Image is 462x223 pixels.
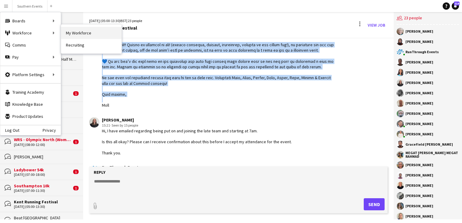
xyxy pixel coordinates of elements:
span: 1 [73,140,79,144]
div: [PERSON_NAME] [405,91,433,95]
div: [PERSON_NAME] [405,81,433,85]
div: [PERSON_NAME] [405,184,433,187]
div: [PERSON_NAME] [405,102,433,105]
div: [DATE] (05:00-13:30) [14,205,77,209]
div: Pay [0,51,61,63]
div: [PERSON_NAME] [405,173,433,177]
div: [PERSON_NAME] [405,71,433,74]
a: Privacy [43,128,61,133]
div: Ladybower 54k [14,167,72,173]
div: 23 people [397,12,459,25]
div: Southampton 10k [14,183,72,189]
div: RunThrough Events [102,165,319,170]
a: 214 [452,2,459,10]
div: Workforce [0,27,61,39]
span: 214 [454,2,460,5]
span: · Seen by 15 people [110,123,138,128]
button: Send [364,198,385,210]
div: [DATE] (05:00-13:30) | 23 people [89,18,142,24]
a: My Workforce [61,27,122,39]
div: [DATE] (08:00-12:00) [14,143,72,147]
div: [PERSON_NAME] [405,194,433,198]
div: Gracefield [PERSON_NAME] [405,143,453,146]
div: [PERSON_NAME] [405,122,433,126]
label: Reply [94,170,106,175]
div: [DATE] (07:00-11:30) [14,189,72,193]
div: [DATE] (07:00-18:00) [14,173,72,177]
span: 1 [73,91,79,96]
div: [PERSON_NAME] [405,132,433,136]
div: Hi, I have emailed regarding being put on and joining the late team and starting at 7am. Is this ... [102,128,292,156]
div: Kent Running Festival [14,199,77,205]
div: [PERSON_NAME] [405,60,433,64]
div: WRS - Olympic North (Women Only) [14,137,72,142]
a: View Job [365,20,388,30]
a: Comms [0,39,61,51]
div: 15:21 [102,123,292,128]
a: Log Out [0,128,19,133]
div: Beat [GEOGRAPHIC_DATA] [14,215,77,221]
div: [PERSON_NAME] [405,112,433,115]
div: RunThrough Events [405,50,439,54]
a: Recruiting [61,39,122,51]
div: [PERSON_NAME] [102,117,292,123]
a: Product Updates [0,110,61,122]
div: [PERSON_NAME] [405,30,433,33]
div: MEGAT [PERSON_NAME] MEGAT RAHMAD [405,151,459,158]
div: [PERSON_NAME] [405,215,433,218]
div: [PERSON_NAME] [405,40,433,44]
div: Platform Settings [0,69,61,81]
div: [PERSON_NAME] [405,163,433,167]
span: BST [120,18,126,23]
div: Boards [0,15,61,27]
a: Knowledge Base [0,98,61,110]
div: [PERSON_NAME] [14,154,77,160]
span: 1 [73,186,79,190]
div: [PERSON_NAME] [405,204,433,208]
a: Training Academy [0,86,61,98]
span: 1 [73,170,79,174]
button: Southern Events [12,0,47,12]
